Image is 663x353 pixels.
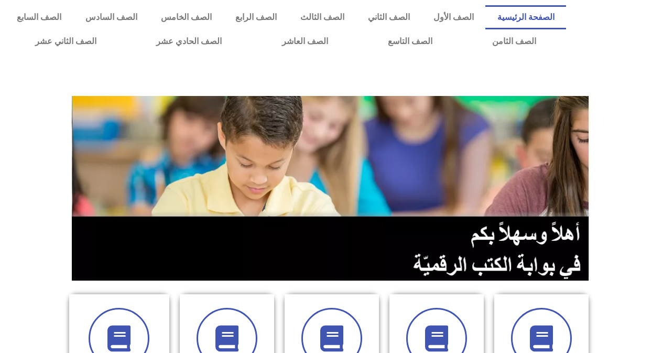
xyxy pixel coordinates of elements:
a: الصف الحادي عشر [126,29,252,54]
a: الصف الأول [421,5,485,29]
a: الصفحة الرئيسية [485,5,566,29]
a: الصف الثاني عشر [5,29,126,54]
a: الصف السابع [5,5,73,29]
a: الصف الثاني [356,5,421,29]
a: الصف الثامن [462,29,566,54]
a: الصف العاشر [252,29,358,54]
a: الصف الرابع [223,5,288,29]
a: الصف التاسع [358,29,462,54]
a: الصف الخامس [149,5,223,29]
a: الصف السادس [73,5,149,29]
a: الصف الثالث [288,5,356,29]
